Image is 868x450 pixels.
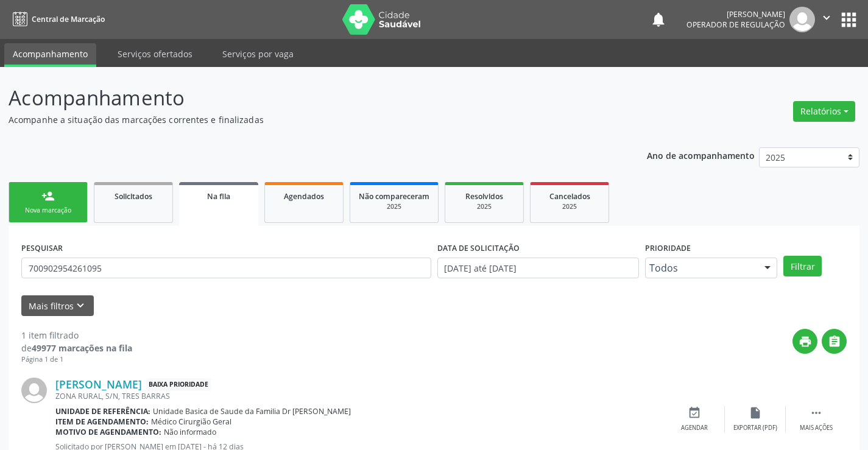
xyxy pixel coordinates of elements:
button:  [822,329,847,354]
span: Agendados [284,191,324,202]
div: 2025 [359,202,429,211]
span: Médico Cirurgião Geral [151,417,231,427]
div: [PERSON_NAME] [686,9,785,19]
i: print [799,335,812,348]
div: ZONA RURAL, S/N, TRES BARRAS [55,391,664,401]
p: Ano de acompanhamento [647,147,755,163]
label: PESQUISAR [21,239,63,258]
div: Exportar (PDF) [733,424,777,432]
span: Operador de regulação [686,19,785,30]
i: event_available [688,406,701,420]
img: img [789,7,815,32]
a: Acompanhamento [4,43,96,67]
input: Selecione um intervalo [437,258,639,278]
i:  [820,11,833,24]
div: de [21,342,132,354]
i:  [828,335,841,348]
span: Na fila [207,191,230,202]
span: Solicitados [115,191,152,202]
span: Cancelados [549,191,590,202]
b: Unidade de referência: [55,406,150,417]
span: Baixa Prioridade [146,378,211,391]
span: Não informado [164,427,216,437]
b: Motivo de agendamento: [55,427,161,437]
label: Prioridade [645,239,691,258]
div: 1 item filtrado [21,329,132,342]
div: 2025 [539,202,600,211]
a: Serviços ofertados [109,43,201,65]
img: img [21,378,47,403]
strong: 49977 marcações na fila [32,342,132,354]
label: DATA DE SOLICITAÇÃO [437,239,520,258]
span: Unidade Basica de Saude da Familia Dr [PERSON_NAME] [153,406,351,417]
input: Nome, CNS [21,258,431,278]
div: Nova marcação [18,206,79,215]
button: apps [838,9,859,30]
div: Agendar [681,424,708,432]
div: Página 1 de 1 [21,354,132,365]
div: 2025 [454,202,515,211]
span: Todos [649,262,753,274]
div: person_add [41,189,55,203]
button: Filtrar [783,256,822,276]
button: Mais filtroskeyboard_arrow_down [21,295,94,317]
p: Acompanhamento [9,83,604,113]
div: Mais ações [800,424,833,432]
i:  [810,406,823,420]
b: Item de agendamento: [55,417,149,427]
a: Central de Marcação [9,9,105,29]
button: notifications [650,11,667,28]
i: insert_drive_file [749,406,762,420]
p: Acompanhe a situação das marcações correntes e finalizadas [9,113,604,126]
a: [PERSON_NAME] [55,378,142,391]
span: Não compareceram [359,191,429,202]
i: keyboard_arrow_down [74,299,87,312]
a: Serviços por vaga [214,43,302,65]
span: Resolvidos [465,191,503,202]
button:  [815,7,838,32]
button: print [792,329,817,354]
button: Relatórios [793,101,855,122]
span: Central de Marcação [32,14,105,24]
